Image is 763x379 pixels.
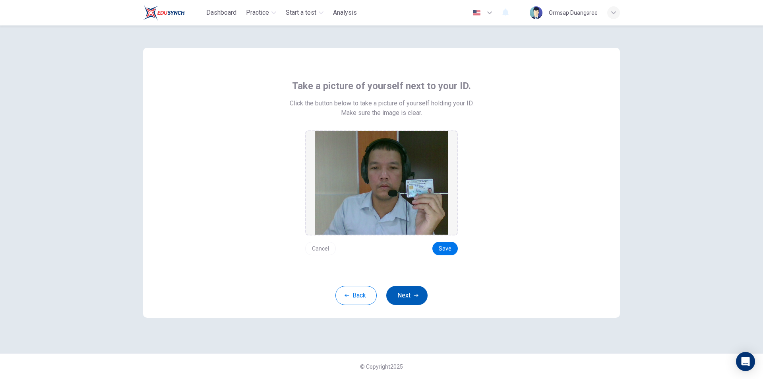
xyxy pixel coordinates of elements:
[330,6,360,20] button: Analysis
[290,99,474,108] span: Click the button below to take a picture of yourself holding your ID.
[315,131,448,235] img: preview screemshot
[203,6,240,20] button: Dashboard
[360,363,403,370] span: © Copyright 2025
[341,108,422,118] span: Make sure the image is clear.
[292,80,471,92] span: Take a picture of yourself next to your ID.
[246,8,269,17] span: Practice
[305,242,336,255] button: Cancel
[143,5,203,21] a: Train Test logo
[283,6,327,20] button: Start a test
[736,352,755,371] div: Open Intercom Messenger
[549,8,598,17] div: Ormsap Duangsree
[333,8,357,17] span: Analysis
[386,286,428,305] button: Next
[206,8,236,17] span: Dashboard
[472,10,482,16] img: en
[432,242,458,255] button: Save
[530,6,542,19] img: Profile picture
[243,6,279,20] button: Practice
[335,286,377,305] button: Back
[286,8,316,17] span: Start a test
[143,5,185,21] img: Train Test logo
